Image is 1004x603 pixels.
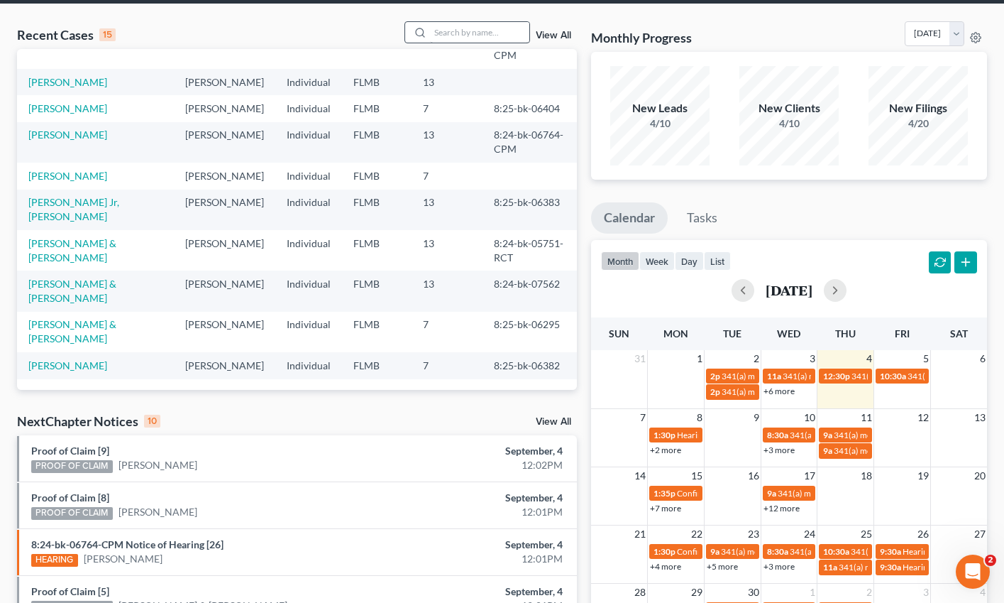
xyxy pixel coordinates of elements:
span: 11 [859,409,873,426]
span: 24 [802,526,817,543]
iframe: Intercom live chat [956,555,990,589]
span: 9:30a [880,546,901,557]
div: New Clients [739,100,839,116]
td: [PERSON_NAME] [174,69,275,95]
span: 2p [710,386,720,397]
td: 8:25-bk-06295 [482,312,577,352]
span: 13 [973,409,987,426]
span: 27 [973,526,987,543]
td: 13 [412,122,482,163]
span: 341(a) meeting for [PERSON_NAME] [790,430,927,440]
span: 15 [690,467,704,484]
td: [PERSON_NAME] [174,271,275,311]
a: 8:24-bk-06764-CPM Notice of Hearing [26] [31,538,224,550]
a: +3 more [763,445,795,455]
td: [PERSON_NAME] [174,312,275,352]
span: 9a [823,445,832,456]
span: 9a [710,546,719,557]
input: Search by name... [430,22,529,43]
td: Individual [275,95,342,121]
div: Recent Cases [17,26,116,43]
a: [PERSON_NAME] [118,505,197,519]
span: 2p [710,371,720,381]
td: FLMB [342,163,412,189]
a: +3 more [763,561,795,572]
span: 10 [802,409,817,426]
td: Individual [275,69,342,95]
div: New Filings [868,100,968,116]
a: [PERSON_NAME] [28,129,107,141]
button: list [704,251,731,271]
div: 10 [144,415,160,428]
span: Hearing for [PERSON_NAME] [677,430,788,440]
span: 22 [690,526,704,543]
a: [PERSON_NAME] Jr, [PERSON_NAME] [28,196,119,222]
td: [PERSON_NAME] [174,95,275,121]
td: [PERSON_NAME] [174,163,275,189]
td: [PERSON_NAME] [174,352,275,379]
span: 30 [746,584,761,601]
td: FLMB [342,271,412,311]
span: 1:35p [653,488,675,499]
span: 23 [746,526,761,543]
td: [PERSON_NAME] [174,122,275,163]
td: FLMB [342,95,412,121]
span: 7 [639,409,647,426]
span: 10:30a [880,371,906,381]
span: 9a [823,430,832,440]
a: Calendar [591,202,668,234]
span: 341(a) meeting for [PERSON_NAME] & [PERSON_NAME] [778,488,990,499]
span: 6 [978,350,987,367]
span: 1:30p [653,430,675,440]
a: +6 more [763,386,795,396]
a: Proof of Claim [5] [31,585,109,597]
td: FLMB [342,69,412,95]
div: September, 4 [395,538,563,552]
button: month [601,251,639,271]
div: PROOF OF CLAIM [31,507,113,520]
td: 13 [412,69,482,95]
span: Confirmation hearing for [PERSON_NAME] & [PERSON_NAME] [677,546,913,557]
span: 2 [985,555,996,566]
td: Individual [275,230,342,271]
td: 8:24-bk-07562 [482,271,577,311]
a: +12 more [763,503,800,514]
span: 341(a) meeting for [PERSON_NAME] [851,371,988,381]
span: 8 [695,409,704,426]
td: FLMB [342,352,412,379]
h2: [DATE] [766,283,812,298]
div: 12:01PM [395,552,563,566]
span: 341(a) meeting for [PERSON_NAME] [834,430,971,440]
span: 26 [916,526,930,543]
div: September, 4 [395,444,563,458]
div: 4/10 [610,116,710,131]
button: day [675,251,704,271]
span: Sat [950,327,968,339]
span: 341(a) meeting for [PERSON_NAME] & [PERSON_NAME] [722,386,934,397]
td: Individual [275,163,342,189]
div: September, 4 [395,491,563,505]
span: 4 [978,584,987,601]
span: 341(a) meeting for [PERSON_NAME] & [PERSON_NAME] [722,371,934,381]
span: 2 [752,350,761,367]
div: HEARING [31,554,78,567]
div: 15 [99,28,116,41]
span: 28 [633,584,647,601]
div: 12:02PM [395,458,563,472]
a: Proof of Claim [8] [31,491,109,504]
span: 5 [922,350,930,367]
h3: Monthly Progress [591,29,692,46]
td: 7 [412,163,482,189]
div: 12:01PM [395,505,563,519]
span: 341(a) meeting for [PERSON_NAME] [834,445,971,456]
a: Tasks [674,202,730,234]
span: 3 [922,584,930,601]
span: Thu [835,327,856,339]
span: Confirmation Hearing for [PERSON_NAME] & [PERSON_NAME] [677,488,915,499]
span: 341(a) meeting for [PERSON_NAME] [790,546,927,557]
td: [PERSON_NAME] [174,230,275,271]
a: +2 more [650,445,681,455]
span: 25 [859,526,873,543]
td: 8:24-bk-06764-CPM [482,122,577,163]
div: NextChapter Notices [17,413,160,430]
